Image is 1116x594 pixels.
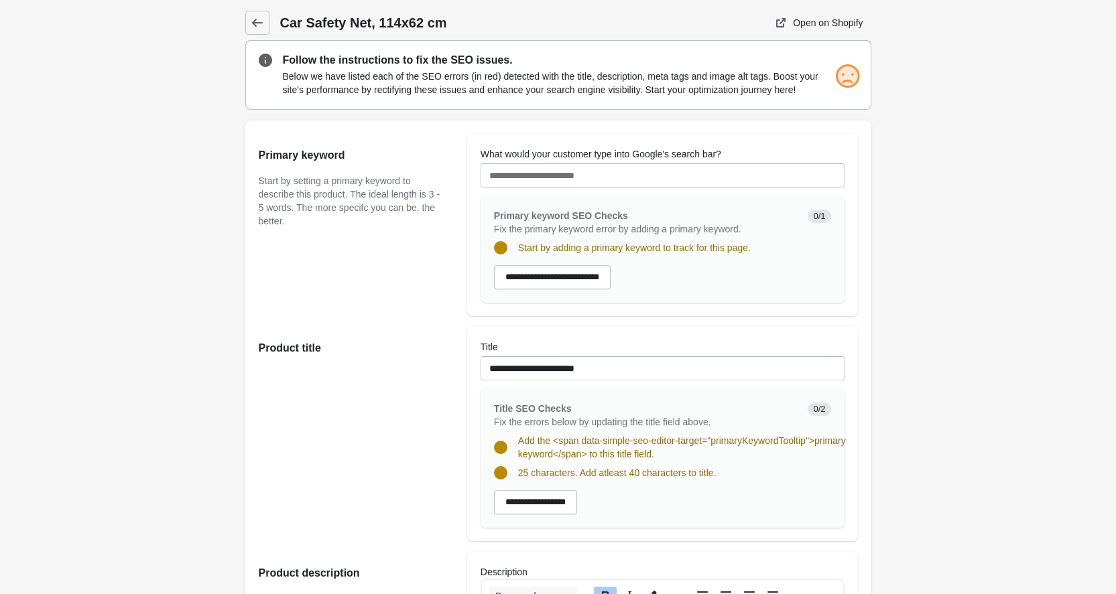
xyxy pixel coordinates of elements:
p: Follow the instructions to fix the SEO issues. [283,52,858,68]
h2: Product description [259,565,440,581]
p: Fix the primary keyword error by adding a primary keyword. [494,222,798,236]
div: Open on Shopify [793,17,863,28]
span: Add the <span data-simple-seo-editor-target="primaryKeywordTooltip">primary keyword</span> to thi... [518,435,846,459]
span: Title SEO Checks [494,403,572,414]
span: 0/2 [808,402,830,416]
span: Primary keyword SEO Checks [494,210,628,221]
h2: Product title [259,340,440,356]
p: Start by setting a primary keyword to describe this product. The ideal length is 3 - 5 words. The... [259,174,440,228]
span: 25 characters. Add atleast 40 characters to title. [518,467,717,478]
span: 0/1 [808,210,830,223]
p: Below we have listed each of the SEO errors (in red) detected with the title, description, meta t... [283,70,858,96]
label: What would your customer type into Google's search bar? [481,147,721,161]
h2: Primary keyword [259,147,440,163]
label: Title [481,340,498,354]
a: Open on Shopify [769,11,871,35]
img: sad.png [834,63,861,90]
p: Fix the errors below by updating the title field above. [494,415,798,429]
h1: Car Safety Net, 114x62 cm [280,13,603,32]
span: Start by adding a primary keyword to track for this page. [518,242,751,253]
